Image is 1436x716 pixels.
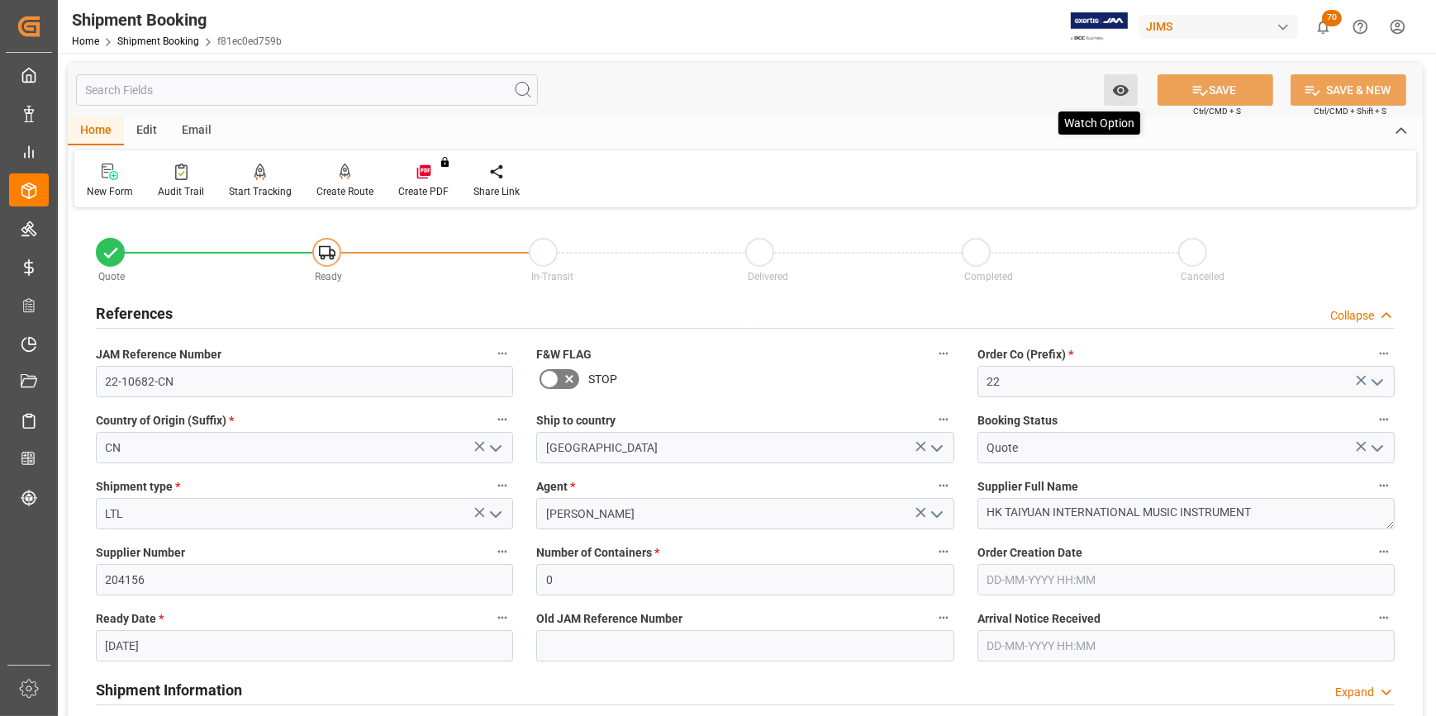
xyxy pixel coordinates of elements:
[923,435,948,461] button: open menu
[1342,8,1379,45] button: Help Center
[76,74,538,106] input: Search Fields
[1322,10,1342,26] span: 70
[169,117,224,145] div: Email
[96,412,234,429] span: Country of Origin (Suffix)
[117,36,199,47] a: Shipment Booking
[749,271,789,282] span: Delivered
[492,343,513,364] button: JAM Reference Number
[977,498,1395,529] textarea: HK TAIYUAN INTERNATIONAL MUSIC INSTRUMENT
[977,564,1395,595] input: DD-MM-YYYY HH:MM
[977,630,1395,661] input: DD-MM-YYYY HH:MM
[483,435,507,461] button: open menu
[1104,74,1138,106] button: open menu
[933,541,954,562] button: Number of Containers *
[1314,105,1386,117] span: Ctrl/CMD + Shift + S
[1373,409,1395,430] button: Booking Status
[1071,12,1128,41] img: Exertis%20JAM%20-%20Email%20Logo.jpg_1722504956.jpg
[1373,607,1395,628] button: Arrival Notice Received
[536,610,682,628] span: Old JAM Reference Number
[1373,475,1395,496] button: Supplier Full Name
[316,271,343,282] span: Ready
[96,544,185,562] span: Supplier Number
[158,184,204,199] div: Audit Trail
[87,184,133,199] div: New Form
[536,544,659,562] span: Number of Containers
[977,412,1058,429] span: Booking Status
[316,184,373,199] div: Create Route
[933,475,954,496] button: Agent *
[96,302,173,325] h2: References
[1373,343,1395,364] button: Order Co (Prefix) *
[96,630,513,661] input: DD-MM-YYYY
[492,475,513,496] button: Shipment type *
[923,501,948,527] button: open menu
[1373,541,1395,562] button: Order Creation Date
[492,409,513,430] button: Country of Origin (Suffix) *
[1158,74,1273,106] button: SAVE
[96,432,513,463] input: Type to search/select
[1139,15,1298,39] div: JIMS
[536,478,575,496] span: Agent
[96,610,164,628] span: Ready Date
[1363,435,1388,461] button: open menu
[536,412,616,429] span: Ship to country
[124,117,169,145] div: Edit
[1330,307,1374,325] div: Collapse
[933,607,954,628] button: Old JAM Reference Number
[588,371,617,388] span: STOP
[1363,369,1388,395] button: open menu
[532,271,574,282] span: In-Transit
[68,117,124,145] div: Home
[72,36,99,47] a: Home
[933,343,954,364] button: F&W FLAG
[96,679,242,701] h2: Shipment Information
[99,271,126,282] span: Quote
[492,541,513,562] button: Supplier Number
[96,478,180,496] span: Shipment type
[229,184,292,199] div: Start Tracking
[1305,8,1342,45] button: show 70 new notifications
[72,7,282,32] div: Shipment Booking
[965,271,1014,282] span: Completed
[483,501,507,527] button: open menu
[96,346,221,363] span: JAM Reference Number
[977,478,1078,496] span: Supplier Full Name
[977,544,1082,562] span: Order Creation Date
[536,346,592,363] span: F&W FLAG
[473,184,520,199] div: Share Link
[1335,684,1374,701] div: Expand
[1139,11,1305,42] button: JIMS
[1193,105,1241,117] span: Ctrl/CMD + S
[492,607,513,628] button: Ready Date *
[977,610,1101,628] span: Arrival Notice Received
[933,409,954,430] button: Ship to country
[1291,74,1406,106] button: SAVE & NEW
[977,346,1073,363] span: Order Co (Prefix)
[1182,271,1225,282] span: Cancelled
